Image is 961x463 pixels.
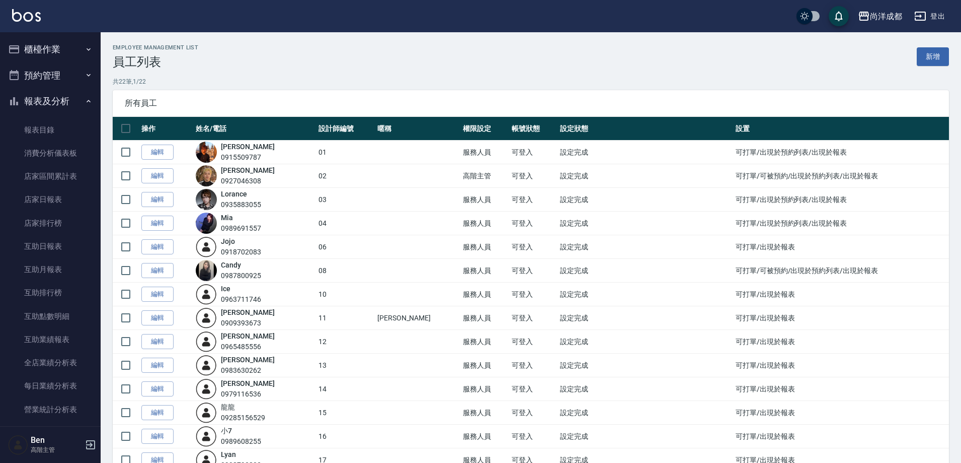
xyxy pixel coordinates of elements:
a: 店家排行榜 [4,212,97,235]
td: 設定完成 [557,425,733,448]
a: 全店業績分析表 [4,351,97,374]
a: 編輯 [141,405,174,421]
td: 設定完成 [557,306,733,330]
button: 櫃檯作業 [4,36,97,62]
td: 設定完成 [557,164,733,188]
a: 編輯 [141,263,174,279]
a: 編輯 [141,358,174,373]
div: 尚洋成都 [870,10,902,23]
td: 可登入 [509,164,557,188]
div: 0963711746 [221,294,261,305]
td: 16 [316,425,375,448]
a: 編輯 [141,145,174,160]
img: avatar.jpeg [196,189,217,210]
h5: Ben [31,435,82,445]
a: [PERSON_NAME] [221,166,274,174]
a: 報表目錄 [4,118,97,142]
td: 設定完成 [557,188,733,212]
td: 11 [316,306,375,330]
th: 暱稱 [375,117,460,141]
td: 可打單/出現於報表 [733,401,949,425]
div: 0965485556 [221,342,274,352]
td: 可登入 [509,212,557,235]
a: 編輯 [141,334,174,350]
td: 可打單/出現於報表 [733,425,949,448]
img: avatar.jpeg [196,165,217,186]
td: 15 [316,401,375,425]
td: 01 [316,141,375,164]
a: 互助排行榜 [4,281,97,304]
td: 可登入 [509,306,557,330]
button: 預約管理 [4,62,97,89]
td: 04 [316,212,375,235]
td: 可登入 [509,283,557,306]
td: 可登入 [509,188,557,212]
a: 互助月報表 [4,258,97,281]
a: [PERSON_NAME] [221,356,274,364]
img: Person [8,435,28,455]
td: 12 [316,330,375,354]
h3: 員工列表 [113,55,198,69]
td: 設定完成 [557,212,733,235]
td: 08 [316,259,375,283]
img: user-login-man-human-body-mobile-person-512.png [196,307,217,328]
p: 高階主管 [31,445,82,454]
a: 營業統計分析表 [4,398,97,421]
td: 可打單/可被預約/出現於預約列表/出現於報表 [733,259,949,283]
td: 10 [316,283,375,306]
td: 03 [316,188,375,212]
td: 可打單/出現於預約列表/出現於報表 [733,141,949,164]
img: avatar.jpeg [196,260,217,281]
td: 設定完成 [557,377,733,401]
td: 設定完成 [557,401,733,425]
a: Jojo [221,237,235,245]
a: 店家區間累計表 [4,165,97,188]
a: Lyan [221,450,236,458]
div: 0989691557 [221,223,261,234]
td: 服務人員 [460,354,509,377]
a: Mia [221,214,233,222]
a: 編輯 [141,429,174,444]
td: 可打單/出現於預約列表/出現於報表 [733,188,949,212]
img: Logo [12,9,41,22]
a: [PERSON_NAME] [221,143,274,151]
a: 互助日報表 [4,235,97,258]
td: 可打單/出現於報表 [733,235,949,259]
a: Candy [221,261,241,269]
th: 設定狀態 [557,117,733,141]
td: 02 [316,164,375,188]
a: 互助點數明細 [4,305,97,328]
td: 服務人員 [460,377,509,401]
div: 0983630262 [221,365,274,376]
td: 服務人員 [460,188,509,212]
a: Lorance [221,190,247,198]
td: 可打單/可被預約/出現於預約列表/出現於報表 [733,164,949,188]
td: 可打單/出現於報表 [733,354,949,377]
div: 0935883055 [221,200,261,210]
a: 編輯 [141,216,174,231]
td: 可打單/出現於報表 [733,306,949,330]
a: [PERSON_NAME] [221,332,274,340]
img: user-login-man-human-body-mobile-person-512.png [196,402,217,423]
td: 可登入 [509,330,557,354]
td: 設定完成 [557,283,733,306]
td: 服務人員 [460,235,509,259]
th: 設計師編號 [316,117,375,141]
td: 可登入 [509,141,557,164]
td: 服務人員 [460,330,509,354]
div: 0915509787 [221,152,274,163]
img: user-login-man-human-body-mobile-person-512.png [196,236,217,257]
a: 小7 [221,427,232,435]
img: user-login-man-human-body-mobile-person-512.png [196,378,217,400]
td: 可打單/出現於預約列表/出現於報表 [733,212,949,235]
a: 消費分析儀表板 [4,142,97,165]
div: 0987800925 [221,271,261,281]
a: [PERSON_NAME] [221,379,274,387]
img: user-login-man-human-body-mobile-person-512.png [196,284,217,305]
a: 店家日報表 [4,188,97,211]
h2: Employee Management List [113,44,198,51]
a: [PERSON_NAME] [221,308,274,316]
td: 設定完成 [557,330,733,354]
td: [PERSON_NAME] [375,306,460,330]
div: 0918702083 [221,247,261,257]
